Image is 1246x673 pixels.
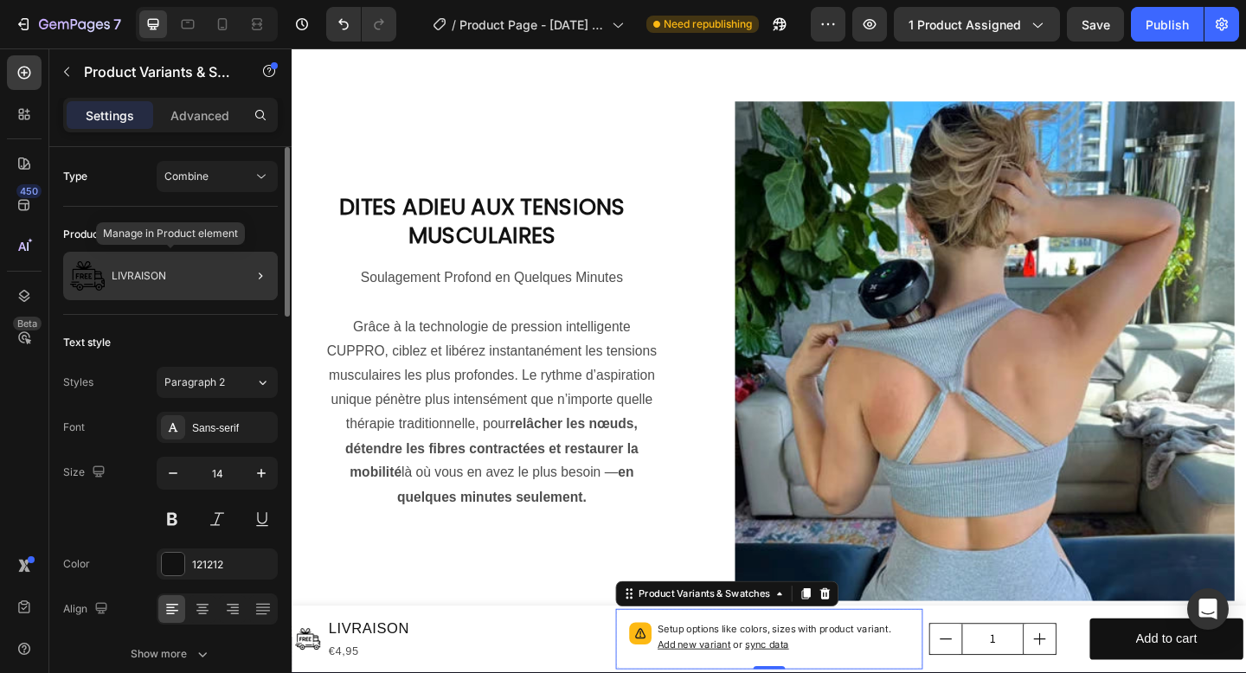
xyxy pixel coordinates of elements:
[452,16,456,34] span: /
[664,16,752,32] span: Need republishing
[114,453,372,497] strong: en quelques minutes seulement.
[63,598,112,621] div: Align
[86,106,134,125] p: Settings
[13,156,401,222] h2: DITES ADIEU AUX TENSIONS MUSCULAIRES
[1067,7,1124,42] button: Save
[894,7,1060,42] button: 1 product assigned
[1187,588,1229,630] div: Open Intercom Messenger
[63,556,90,572] div: Color
[58,401,377,470] strong: relâcher les nœuds, détendre les fibres contractées et restaurer la mobilité
[192,557,273,573] div: 121212
[164,375,225,390] span: Paragraph 2
[694,626,729,659] button: decrement
[63,335,111,350] div: Text style
[63,375,93,390] div: Styles
[729,626,796,659] input: quantity
[478,642,541,655] span: or
[113,14,121,35] p: 7
[84,61,231,82] p: Product Variants & Swatches
[1146,16,1189,34] div: Publish
[13,317,42,330] div: Beta
[1082,17,1110,32] span: Save
[164,170,209,183] span: Combine
[459,16,605,34] span: Product Page - [DATE] 15:11:33
[63,420,85,435] div: Font
[918,631,985,656] div: Add to cart
[192,420,273,436] div: Sans-serif
[398,625,672,657] p: Setup options like colors, sizes with product variant.
[38,645,129,667] div: €4,95
[868,620,1035,666] button: Add to cart
[1131,7,1204,42] button: Publish
[63,638,278,670] button: Show more
[170,106,229,125] p: Advanced
[112,270,166,282] p: LIVRAISON
[796,626,831,659] button: increment
[7,7,129,42] button: 7
[482,58,1025,601] img: gempages_566151336815559510-8329e58b-6031-4dd1-9f3f-8caddcecd521.webp
[35,291,399,503] p: Grâce à la technologie de pression intelligente CUPPRO, ciblez et libérez instantanément les tens...
[326,7,396,42] div: Undo/Redo
[292,48,1246,673] iframe: Design area
[63,461,109,484] div: Size
[398,642,478,655] span: Add new variant
[35,237,399,264] p: Soulagement Profond en Quelques Minutes
[63,169,87,184] div: Type
[63,227,138,242] div: Product source
[374,586,523,601] div: Product Variants & Swatches
[493,642,541,655] span: sync data
[38,619,129,645] h1: LIVRAISON
[131,645,211,663] div: Show more
[157,161,278,192] button: Combine
[16,184,42,198] div: 450
[70,259,105,293] img: product feature img
[909,16,1021,34] span: 1 product assigned
[157,367,278,398] button: Paragraph 2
